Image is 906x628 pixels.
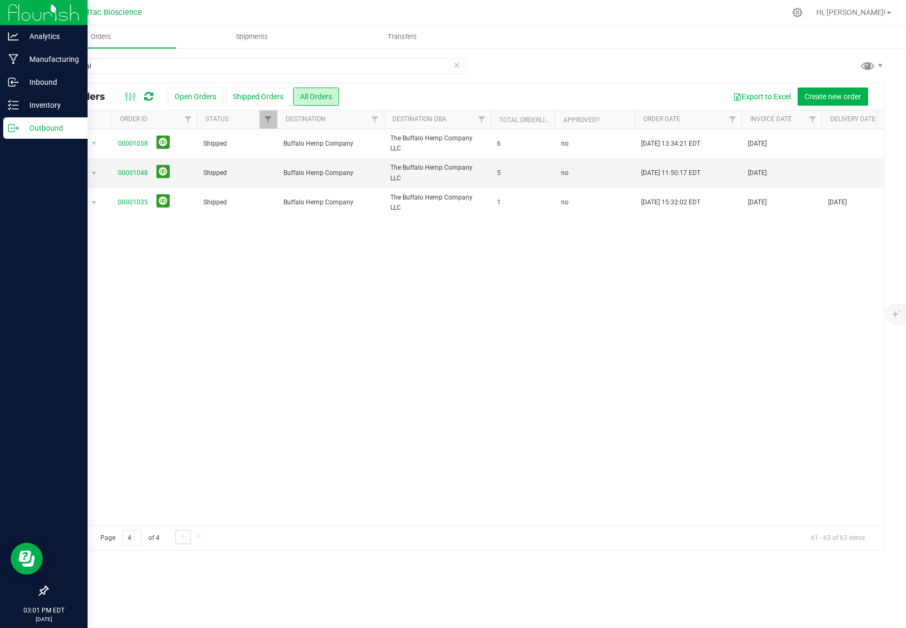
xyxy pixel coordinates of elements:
[8,123,19,133] inline-svg: Outbound
[283,139,377,149] span: Buffalo Hemp Company
[293,88,339,106] button: All Orders
[805,92,861,101] span: Create new order
[122,530,141,546] input: 4
[8,100,19,110] inline-svg: Inventory
[226,88,290,106] button: Shipped Orders
[203,197,271,208] span: Shipped
[91,530,168,546] span: Page of 4
[561,139,569,149] span: no
[828,197,847,208] span: [DATE]
[497,139,501,149] span: 6
[19,53,83,66] p: Manufacturing
[88,195,101,210] span: select
[283,168,377,178] span: Buffalo Hemp Company
[76,32,125,42] span: Orders
[222,32,282,42] span: Shipments
[561,197,569,208] span: no
[804,110,822,129] a: Filter
[47,58,466,74] input: Search Order ID, Destination, Customer PO...
[19,99,83,112] p: Inventory
[283,197,377,208] span: Buffalo Hemp Company
[179,110,197,129] a: Filter
[8,31,19,42] inline-svg: Analytics
[366,110,384,129] a: Filter
[19,76,83,89] p: Inbound
[88,136,101,151] span: select
[499,116,557,124] a: Total Orderlines
[748,139,767,149] span: [DATE]
[641,168,700,178] span: [DATE] 11:50:17 EDT
[750,115,792,123] a: Invoice Date
[816,8,886,17] span: Hi, [PERSON_NAME]!
[392,115,446,123] a: Destination DBA
[11,543,43,575] iframe: Resource center
[791,7,804,18] div: Manage settings
[473,110,491,129] a: Filter
[5,606,83,615] p: 03:01 PM EDT
[118,139,148,149] a: 00001058
[561,168,569,178] span: no
[643,115,680,123] a: Order Date
[724,110,742,129] a: Filter
[748,197,767,208] span: [DATE]
[120,115,147,123] a: Order ID
[798,88,868,106] button: Create new order
[286,115,326,123] a: Destination
[390,163,484,183] span: The Buffalo Hemp Company LLC
[748,168,767,178] span: [DATE]
[168,88,223,106] button: Open Orders
[8,77,19,88] inline-svg: Inbound
[390,193,484,213] span: The Buffalo Hemp Company LLC
[327,26,478,48] a: Transfers
[76,8,142,17] span: NuTrac Bioscience
[176,26,327,48] a: Shipments
[641,139,700,149] span: [DATE] 13:34:21 EDT
[206,115,229,123] a: Status
[390,133,484,154] span: The Buffalo Hemp Company LLC
[497,168,501,178] span: 5
[5,615,83,623] p: [DATE]
[203,139,271,149] span: Shipped
[563,116,600,124] a: Approved?
[26,26,176,48] a: Orders
[497,197,501,208] span: 1
[259,110,277,129] a: Filter
[19,122,83,134] p: Outbound
[373,32,431,42] span: Transfers
[88,166,101,181] span: select
[830,115,876,123] a: Delivery Date
[726,88,798,106] button: Export to Excel
[118,168,148,178] a: 00001048
[19,30,83,43] p: Analytics
[118,197,148,208] a: 00001035
[8,54,19,65] inline-svg: Manufacturing
[203,168,271,178] span: Shipped
[453,58,461,72] span: Clear
[802,530,873,546] span: 61 - 63 of 63 items
[641,197,700,208] span: [DATE] 15:32:02 EDT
